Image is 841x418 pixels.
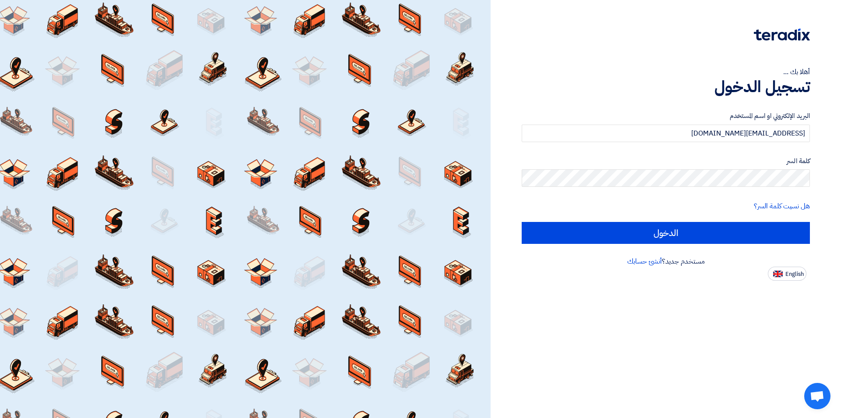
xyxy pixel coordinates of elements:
a: أنشئ حسابك [627,256,662,267]
button: English [768,267,806,281]
div: Open chat [804,383,830,409]
h1: تسجيل الدخول [522,77,810,96]
input: الدخول [522,222,810,244]
label: البريد الإلكتروني او اسم المستخدم [522,111,810,121]
div: مستخدم جديد؟ [522,256,810,267]
span: English [785,271,804,277]
div: أهلا بك ... [522,67,810,77]
img: Teradix logo [754,29,810,41]
a: هل نسيت كلمة السر؟ [754,201,810,211]
input: أدخل بريد العمل الإلكتروني او اسم المستخدم الخاص بك ... [522,125,810,142]
label: كلمة السر [522,156,810,166]
img: en-US.png [773,271,783,277]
